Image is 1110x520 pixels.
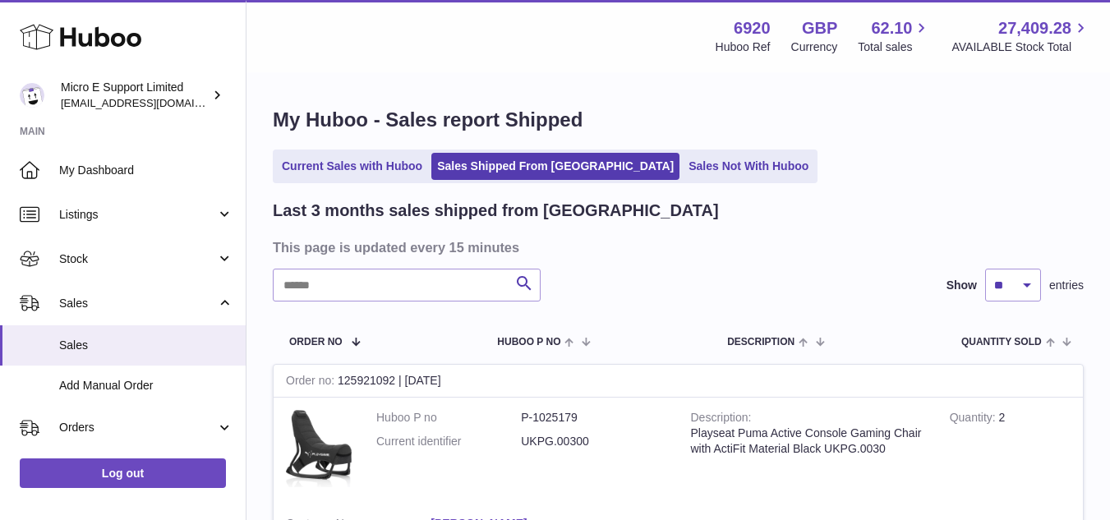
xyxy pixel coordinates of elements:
[20,458,226,488] a: Log out
[1049,278,1084,293] span: entries
[521,410,666,426] dd: P-1025179
[286,374,338,391] strong: Order no
[20,83,44,108] img: contact@micropcsupport.com
[791,39,838,55] div: Currency
[951,39,1090,55] span: AVAILABLE Stock Total
[61,96,242,109] span: [EMAIL_ADDRESS][DOMAIN_NAME]
[376,410,521,426] dt: Huboo P no
[59,378,233,393] span: Add Manual Order
[59,251,216,267] span: Stock
[937,398,1083,504] td: 2
[802,17,837,39] strong: GBP
[858,39,931,55] span: Total sales
[716,39,771,55] div: Huboo Ref
[734,17,771,39] strong: 6920
[521,434,666,449] dd: UKPG.00300
[274,365,1083,398] div: 125921092 | [DATE]
[858,17,931,55] a: 62.10 Total sales
[273,238,1080,256] h3: This page is updated every 15 minutes
[871,17,912,39] span: 62.10
[691,426,925,457] div: Playseat Puma Active Console Gaming Chair with ActiFit Material Black UKPG.0030
[59,163,233,178] span: My Dashboard
[276,153,428,180] a: Current Sales with Huboo
[951,17,1090,55] a: 27,409.28 AVAILABLE Stock Total
[61,80,209,111] div: Micro E Support Limited
[683,153,814,180] a: Sales Not With Huboo
[59,338,233,353] span: Sales
[727,337,795,347] span: Description
[431,153,679,180] a: Sales Shipped From [GEOGRAPHIC_DATA]
[59,420,216,435] span: Orders
[289,337,343,347] span: Order No
[998,17,1071,39] span: 27,409.28
[59,207,216,223] span: Listings
[286,410,352,487] img: $_57.JPG
[497,337,560,347] span: Huboo P no
[691,411,752,428] strong: Description
[946,278,977,293] label: Show
[273,200,719,222] h2: Last 3 months sales shipped from [GEOGRAPHIC_DATA]
[59,296,216,311] span: Sales
[961,337,1042,347] span: Quantity Sold
[376,434,521,449] dt: Current identifier
[950,411,999,428] strong: Quantity
[273,107,1084,133] h1: My Huboo - Sales report Shipped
